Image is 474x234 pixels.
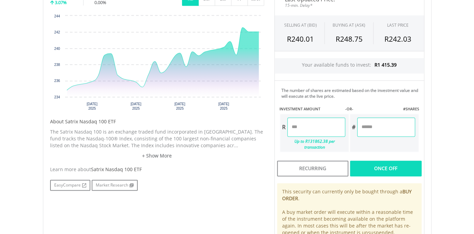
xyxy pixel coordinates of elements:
[350,118,357,137] div: #
[92,180,138,191] a: Market Research
[55,47,60,51] text: 240
[218,102,229,110] text: [DATE] 2025
[55,63,60,67] text: 238
[281,87,421,99] div: The number of shares are estimated based on the investment value and will execute at the live price.
[345,106,353,112] label: -OR-
[50,12,264,115] div: Chart. Highcharts interactive chart.
[287,34,314,44] span: R240.01
[50,128,264,149] p: The Satrix Nasdaq 100 is an exchange traded fund incorporated in [GEOGRAPHIC_DATA]. The fund trac...
[279,106,320,112] label: INVESTMENT AMOUNT
[277,161,348,176] div: Recurring
[55,79,60,83] text: 236
[50,166,264,173] div: Learn more about
[55,14,60,18] text: 244
[387,22,409,28] div: LAST PRICE
[91,166,142,173] span: Satrix Nasdaq 100 ETF
[280,118,287,137] div: R
[280,2,419,9] span: 15-min. Delay*
[384,34,411,44] span: R242.03
[131,102,141,110] text: [DATE] 2025
[55,30,60,34] text: 242
[282,188,412,202] b: BUY ORDER
[50,12,264,115] svg: Interactive chart
[50,152,264,159] a: + Show More
[280,137,345,152] div: Up to R131862.38 per transaction
[284,22,317,28] div: SELLING AT (BID)
[403,106,419,112] label: #SHARES
[50,118,264,125] h5: About Satrix Nasdaq 100 ETF
[335,34,362,44] span: R248.75
[50,180,90,191] a: EasyCompare
[174,102,185,110] text: [DATE] 2025
[374,61,397,68] span: R1 415.39
[87,102,98,110] text: [DATE] 2025
[275,58,424,73] div: Your available funds to invest:
[333,22,365,28] span: BUYING AT (ASK)
[55,95,60,99] text: 234
[350,161,421,176] div: Once Off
